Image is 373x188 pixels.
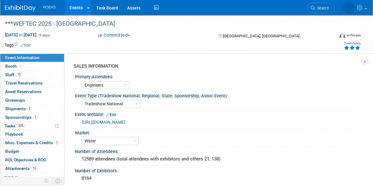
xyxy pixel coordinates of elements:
[20,64,23,68] i: Booth reservation complete
[96,32,132,39] button: Committed
[79,154,356,164] div: 12589 attendees (total attendees with exhibitors and others 21, 138)
[5,132,23,137] span: Playbook
[17,123,25,128] span: 53%
[5,140,59,145] span: Misc. Expenses & Credits
[79,174,356,183] div: 8164
[307,3,335,13] a: Search
[3,18,330,29] div: ***WEFTEC 2025 - [GEOGRAPHIC_DATA]
[5,89,42,94] span: Asset Reservations
[0,71,64,79] a: Staff15
[0,164,64,173] a: Attachments15
[0,139,64,147] a: Misc. Expenses & Credits1
[346,33,361,38] div: In-Person
[75,166,361,174] div: Number of Exhibitors:
[75,91,358,99] div: Event Type (Tradeshow National, Regional, State, Sponsorship, Assoc Event):
[315,6,329,10] span: Search
[5,81,43,85] span: Travel Reservations
[31,166,37,171] span: 15
[343,2,355,14] img: Lia Chowdhury
[82,120,125,125] a: [URL][DOMAIN_NAME]
[75,110,361,118] div: Event Website:
[27,106,32,111] span: 2
[0,156,64,164] a: ROI, Objectives & ROO
[0,62,64,70] a: Booth
[41,177,52,185] td: Personalize Event Tab Strip
[106,113,116,117] a: Edit
[5,5,36,11] img: ExhibitDay
[344,42,360,45] div: Event Rating
[5,115,38,120] span: Sponsorships
[0,105,64,113] a: Shipments2
[38,33,51,37] span: (5 days)
[33,115,38,119] span: 1
[5,157,46,162] span: ROI, Objectives & ROO
[55,141,59,145] span: 1
[5,55,40,60] span: Event Information
[18,32,24,37] span: to
[5,72,22,77] span: Staff
[0,147,64,156] a: Budget
[75,147,361,155] div: Number of Attendees:
[16,72,22,77] span: 15
[309,32,361,41] div: Event Format
[0,113,64,122] a: Sponsorships1
[5,32,37,38] span: [DATE] [DATE]
[75,128,358,136] div: Market:
[0,88,64,96] a: Asset Reservations
[5,123,25,128] span: Tasks
[0,173,64,181] a: more
[5,98,25,103] span: Giveaways
[5,42,31,48] td: Tags
[5,64,24,69] span: Booth
[223,34,299,38] span: [GEOGRAPHIC_DATA], [GEOGRAPHIC_DATA]
[0,54,64,62] a: Event Information
[5,149,19,154] span: Budget
[43,5,56,9] span: HOBAS
[0,96,64,104] a: Giveaways
[0,79,64,87] a: Travel Reservations
[0,130,64,138] a: Playbook
[339,33,345,38] img: Format-Inperson.png
[0,122,64,130] a: Tasks53%
[75,72,358,80] div: Primary Attendees:
[5,106,32,111] span: Shipments
[21,43,31,47] a: Edit
[74,63,356,70] div: SALES INFORMATION
[52,177,64,185] td: Toggle Event Tabs
[4,175,14,179] span: more
[5,166,37,171] span: Attachments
